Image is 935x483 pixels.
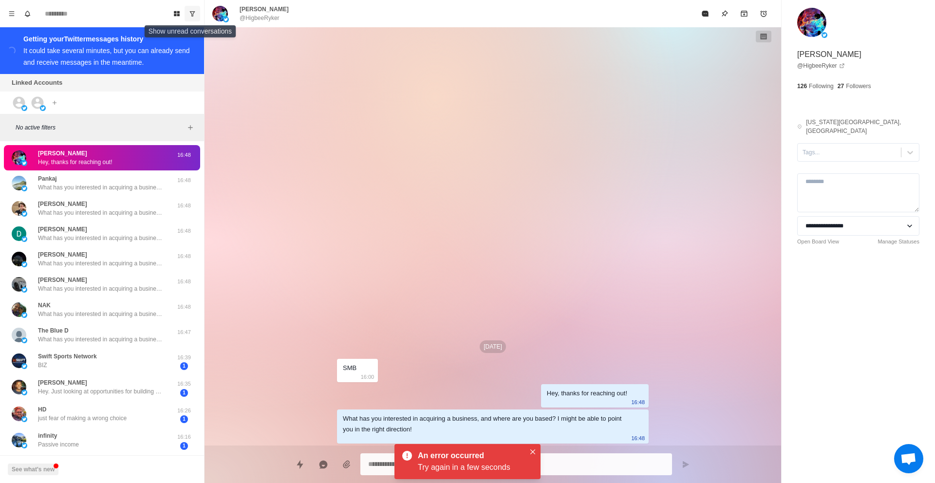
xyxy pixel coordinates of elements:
[361,372,374,382] p: 16:00
[527,446,539,458] button: Close
[631,433,645,444] p: 16:48
[12,302,26,317] img: picture
[172,176,196,185] p: 16:48
[12,201,26,216] img: picture
[12,176,26,190] img: picture
[12,380,26,394] img: picture
[418,450,521,462] div: An error occurred
[172,328,196,336] p: 16:47
[38,301,51,310] p: NAK
[797,61,845,70] a: @HigbeeRyker
[12,353,26,368] img: picture
[172,278,196,286] p: 16:48
[8,464,58,475] button: See what's new
[38,149,87,158] p: [PERSON_NAME]
[23,47,190,66] div: It could take several minutes, but you can already send and receive messages in the meantime.
[878,238,919,246] a: Manage Statuses
[418,462,525,473] div: Try again in a few seconds
[23,33,192,45] div: Getting your Twitter messages history
[38,352,97,361] p: Swift Sports Network
[695,4,715,23] button: Mark as read
[12,407,26,421] img: picture
[4,6,19,21] button: Menu
[38,387,165,396] p: Hey. Just looking at opportunities for building wealth for my kids and future generations and als...
[676,455,695,474] button: Send message
[172,407,196,415] p: 16:26
[12,328,26,342] img: picture
[12,78,62,88] p: Linked Accounts
[21,363,27,369] img: picture
[21,105,27,111] img: picture
[172,433,196,441] p: 16:16
[797,238,839,246] a: Open Board View
[38,250,87,259] p: [PERSON_NAME]
[21,337,27,343] img: picture
[21,236,27,242] img: picture
[38,361,47,370] p: BIZ
[172,303,196,311] p: 16:48
[547,388,627,399] div: Hey, thanks for reaching out!
[38,440,79,449] p: Passive income
[49,97,60,109] button: Add account
[38,431,57,440] p: infinity
[19,6,35,21] button: Notifications
[806,118,919,135] p: [US_STATE][GEOGRAPHIC_DATA], [GEOGRAPHIC_DATA]
[38,378,87,387] p: [PERSON_NAME]
[343,363,356,373] div: SMB
[734,4,754,23] button: Archive
[172,380,196,388] p: 16:35
[21,287,27,293] img: picture
[212,6,228,21] img: picture
[809,82,834,91] p: Following
[797,82,807,91] p: 126
[838,82,844,91] p: 27
[38,225,87,234] p: [PERSON_NAME]
[754,4,773,23] button: Add reminder
[631,397,645,408] p: 16:48
[290,455,310,474] button: Quick replies
[16,123,185,132] p: No active filters
[38,276,87,284] p: [PERSON_NAME]
[38,335,165,344] p: What has you interested in acquiring a business, and where are you based? I might be able to poin...
[38,259,165,268] p: What has you interested in acquiring a business, and where are you based? I might be able to poin...
[169,6,185,21] button: Board View
[480,340,506,353] p: [DATE]
[172,252,196,260] p: 16:48
[21,186,27,191] img: picture
[40,105,46,111] img: picture
[38,200,87,208] p: [PERSON_NAME]
[38,208,165,217] p: What has you interested in acquiring a business, and where are you based? I might be able to poin...
[180,389,188,397] span: 1
[180,415,188,423] span: 1
[12,150,26,165] img: picture
[797,8,826,37] img: picture
[172,151,196,159] p: 16:48
[185,122,196,133] button: Add filters
[12,226,26,241] img: picture
[172,202,196,210] p: 16:48
[894,444,923,473] a: Open chat
[822,32,827,38] img: picture
[797,49,861,60] p: [PERSON_NAME]
[38,414,127,423] p: just fear of making a wrong choice
[38,405,46,414] p: HD
[21,390,27,395] img: picture
[12,433,26,447] img: picture
[180,442,188,450] span: 1
[38,183,165,192] p: What has you interested in acquiring a business, and where are you based? I might be able to poin...
[21,416,27,422] img: picture
[21,160,27,166] img: picture
[12,277,26,292] img: picture
[185,6,200,21] button: Show unread conversations
[38,326,69,335] p: The Blue D
[21,312,27,318] img: picture
[38,234,165,242] p: What has you interested in acquiring a business, and where are you based? I might be able to poin...
[240,5,289,14] p: [PERSON_NAME]
[38,158,112,167] p: Hey, thanks for reaching out!
[223,17,229,22] img: picture
[240,14,280,22] p: @HigbeeRyker
[38,310,165,318] p: What has you interested in acquiring a business, and where are you based? I might be able to poin...
[38,284,165,293] p: What has you interested in acquiring a business, and where are you based? I might be able to poin...
[21,261,27,267] img: picture
[846,82,871,91] p: Followers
